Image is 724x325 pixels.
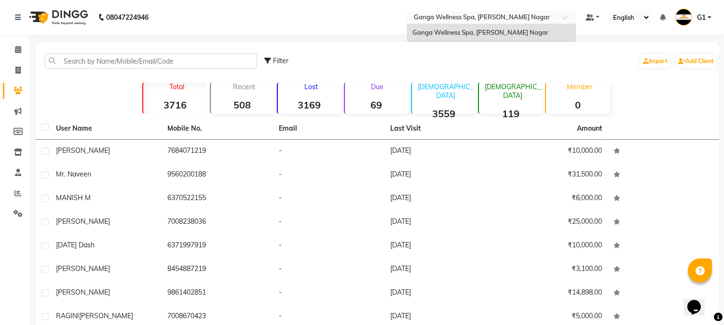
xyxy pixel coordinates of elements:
[56,311,79,320] span: RAGINI
[106,4,149,31] b: 08047224946
[162,211,273,234] td: 7008238036
[25,4,91,31] img: logo
[384,140,496,163] td: [DATE]
[215,82,274,91] p: Recent
[345,99,408,111] strong: 69
[79,311,133,320] span: [PERSON_NAME]
[56,193,91,202] span: MANISH M
[162,282,273,305] td: 9861402851
[546,99,609,111] strong: 0
[56,288,110,297] span: [PERSON_NAME]
[273,282,384,305] td: -
[676,54,716,68] a: Add Client
[384,282,496,305] td: [DATE]
[162,163,273,187] td: 9560200188
[162,187,273,211] td: 6370522155
[147,82,206,91] p: Total
[675,9,692,26] img: G1
[384,163,496,187] td: [DATE]
[384,258,496,282] td: [DATE]
[273,56,288,65] span: Filter
[496,211,608,234] td: ₹25,000.00
[273,187,384,211] td: -
[162,258,273,282] td: 8454887219
[416,82,475,100] p: [DEMOGRAPHIC_DATA]
[496,234,608,258] td: ₹10,000.00
[273,118,384,140] th: Email
[550,82,609,91] p: Member
[496,140,608,163] td: ₹10,000.00
[571,118,608,139] th: Amount
[273,163,384,187] td: -
[697,13,706,23] span: G1
[273,234,384,258] td: -
[56,241,95,249] span: [DATE] dash
[211,99,274,111] strong: 508
[56,146,110,155] span: [PERSON_NAME]
[273,140,384,163] td: -
[273,258,384,282] td: -
[278,99,341,111] strong: 3169
[347,82,408,91] p: Due
[641,54,670,68] a: Import
[50,118,162,140] th: User Name
[407,24,576,42] ng-dropdown-panel: Options list
[56,170,91,178] span: Mr. Naveen
[412,108,475,120] strong: 3559
[496,282,608,305] td: ₹14,898.00
[496,258,608,282] td: ₹3,100.00
[384,187,496,211] td: [DATE]
[45,54,257,68] input: Search by Name/Mobile/Email/Code
[273,211,384,234] td: -
[496,163,608,187] td: ₹31,500.00
[496,187,608,211] td: ₹6,000.00
[56,217,110,226] span: [PERSON_NAME]
[384,118,496,140] th: Last Visit
[143,99,206,111] strong: 3716
[483,82,542,100] p: [DEMOGRAPHIC_DATA]
[162,140,273,163] td: 7684071219
[56,264,110,273] span: [PERSON_NAME]
[412,28,548,36] span: Ganga Wellness Spa, [PERSON_NAME] Nagar
[683,286,714,315] iframe: chat widget
[384,234,496,258] td: [DATE]
[162,118,273,140] th: Mobile No.
[479,108,542,120] strong: 119
[282,82,341,91] p: Lost
[162,234,273,258] td: 6371997919
[384,211,496,234] td: [DATE]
